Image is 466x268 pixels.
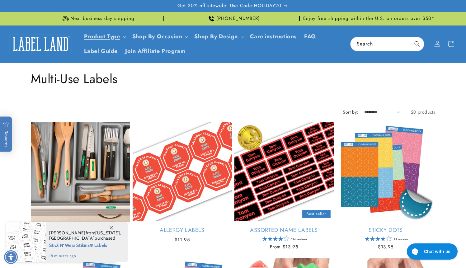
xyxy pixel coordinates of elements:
[177,3,281,9] span: Get 20% off sitewide! Use Code:HOLIDAY20
[3,121,9,147] span: Rewards
[49,253,121,259] span: 18 minutes ago
[49,241,121,249] span: Stick N' Wear Stikins® Labels
[95,230,120,236] span: [US_STATE]
[84,48,118,55] span: Label Guide
[132,33,182,40] span: Shop By Occasion
[129,29,191,44] summary: Shop By Occasion
[304,33,316,40] span: FAQ
[121,44,189,59] a: Join Affiliate Program
[31,71,435,87] h1: Multi-Use Labels
[49,230,86,236] span: [PERSON_NAME]
[167,12,300,25] div: Announcement
[70,16,134,22] span: Next business day shipping
[125,48,185,55] span: Join Affiliate Program
[303,16,435,22] span: Enjoy free shipping within the U.S. on orders over $50*
[246,29,300,44] a: Care instructions
[194,32,238,40] a: Shop By Design
[302,12,435,25] div: Announcement
[133,227,232,234] a: Allergy Labels
[343,109,358,115] label: Sort by:
[410,37,424,51] button: Search
[80,29,129,44] summary: Product Type
[49,235,95,241] span: [GEOGRAPHIC_DATA]
[9,34,72,54] img: Label Land
[404,241,460,262] iframe: Gorgias live chat messenger
[411,109,435,115] span: 20 products
[336,227,435,234] a: Sticky Dots
[80,44,122,59] a: Label Guide
[250,33,297,40] span: Care instructions
[216,16,260,22] span: [PHONE_NUMBER]
[7,32,74,56] a: Label Land
[234,227,334,234] a: Assorted Name Labels
[84,32,120,40] a: Product Type
[4,250,18,264] div: Accessibility Menu
[191,29,246,44] summary: Shop By Design
[31,12,164,25] div: Announcement
[49,230,121,241] span: from , purchased
[300,29,320,44] a: FAQ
